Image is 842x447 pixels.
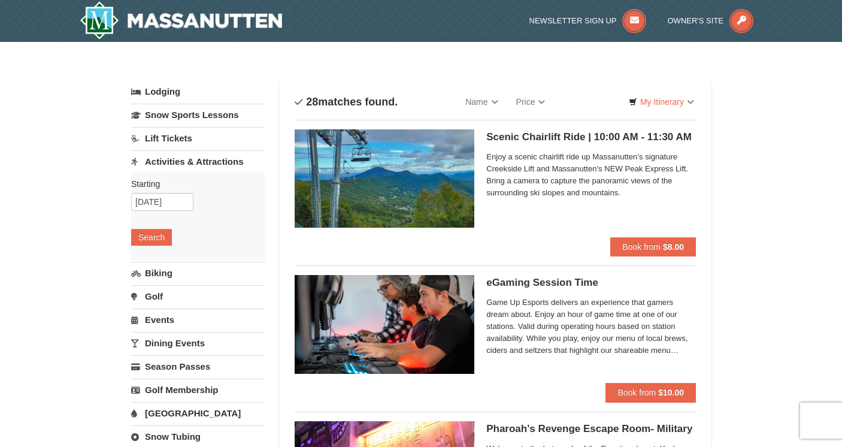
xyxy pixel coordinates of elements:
a: Name [456,90,507,114]
span: 28 [306,96,318,108]
span: Owner's Site [668,16,724,25]
img: 24896431-1-a2e2611b.jpg [295,129,474,228]
button: Book from $10.00 [605,383,696,402]
a: Snow Sports Lessons [131,104,265,126]
a: My Itinerary [621,93,702,111]
a: Events [131,309,265,331]
span: Book from [622,242,661,252]
a: Price [507,90,555,114]
img: Massanutten Resort Logo [80,1,282,40]
a: Season Passes [131,355,265,377]
span: Game Up Esports delivers an experience that gamers dream about. Enjoy an hour of game time at one... [486,297,696,357]
button: Search [131,229,172,246]
a: Biking [131,262,265,284]
a: Massanutten Resort [80,1,282,40]
h5: Scenic Chairlift Ride | 10:00 AM - 11:30 AM [486,131,696,143]
a: Dining Events [131,332,265,354]
h4: matches found. [295,96,398,108]
h5: eGaming Session Time [486,277,696,289]
a: [GEOGRAPHIC_DATA] [131,402,265,424]
a: Golf Membership [131,379,265,401]
img: 19664770-34-0b975b5b.jpg [295,275,474,373]
strong: $10.00 [658,388,684,397]
a: Lodging [131,81,265,102]
a: Activities & Attractions [131,150,265,173]
a: Newsletter Sign Up [529,16,647,25]
h5: Pharoah's Revenge Escape Room- Military [486,423,696,435]
a: Golf [131,285,265,307]
span: Newsletter Sign Up [529,16,617,25]
a: Owner's Site [668,16,754,25]
span: Book from [617,388,656,397]
span: Enjoy a scenic chairlift ride up Massanutten’s signature Creekside Lift and Massanutten's NEW Pea... [486,151,696,199]
strong: $8.00 [663,242,684,252]
button: Book from $8.00 [610,237,696,256]
a: Lift Tickets [131,127,265,149]
label: Starting [131,178,256,190]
